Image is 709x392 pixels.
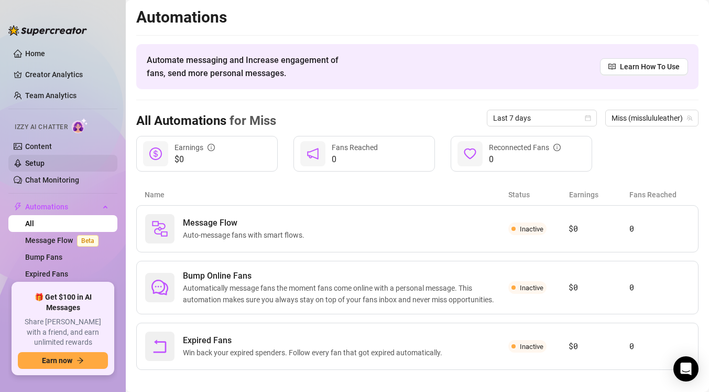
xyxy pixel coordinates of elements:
a: Home [25,49,45,58]
span: 0 [489,153,561,166]
span: Miss (misslululeather) [612,110,692,126]
span: Inactive [520,284,543,292]
span: Automatically message fans the moment fans come online with a personal message. This automation m... [183,282,508,305]
span: rollback [151,338,168,355]
span: dollar [149,147,162,160]
span: 🎁 Get $100 in AI Messages [18,292,108,313]
img: svg%3e [151,220,168,237]
span: comment [151,279,168,296]
span: 0 [332,153,378,166]
span: Share [PERSON_NAME] with a friend, and earn unlimited rewards [18,317,108,348]
div: Earnings [174,142,215,153]
span: read [608,63,616,70]
article: $0 [569,281,629,294]
article: Fans Reached [629,189,690,200]
article: 0 [629,340,690,353]
span: notification [307,147,319,160]
a: Bump Fans [25,253,62,261]
article: Name [145,189,508,200]
a: Setup [25,159,45,167]
img: logo-BBDzfeDw.svg [8,25,87,36]
span: Automations [25,198,100,215]
a: Content [25,142,52,151]
span: Inactive [520,225,543,233]
span: $0 [174,153,215,166]
article: 0 [629,281,690,294]
a: Learn How To Use [600,58,688,75]
span: Earn now [42,356,72,365]
article: Earnings [569,189,630,200]
a: Creator Analytics [25,66,109,83]
span: Message Flow [183,217,309,229]
span: info-circle [208,144,215,151]
article: $0 [569,340,629,353]
h2: Automations [136,7,699,27]
span: info-circle [553,144,561,151]
span: Izzy AI Chatter [15,122,68,132]
span: thunderbolt [14,203,22,211]
article: 0 [629,223,690,235]
button: Earn nowarrow-right [18,352,108,369]
a: All [25,219,34,228]
span: Last 7 days [493,110,591,126]
div: Reconnected Fans [489,142,561,153]
a: Expired Fans [25,270,68,278]
span: Inactive [520,343,543,351]
article: $0 [569,223,629,235]
span: heart [464,147,476,160]
span: Auto-message fans with smart flows. [183,229,309,241]
span: for Miss [226,113,276,128]
h3: All Automations [136,113,276,130]
span: Win back your expired spenders. Follow every fan that got expired automatically. [183,347,446,358]
span: Fans Reached [332,143,378,152]
article: Status [508,189,569,200]
span: Automate messaging and Increase engagement of fans, send more personal messages. [147,54,348,80]
div: Open Intercom Messenger [673,356,699,382]
span: calendar [585,115,591,121]
span: Beta [77,235,99,247]
span: Bump Online Fans [183,270,508,282]
a: Team Analytics [25,91,77,100]
a: Message FlowBeta [25,236,103,245]
a: Chat Monitoring [25,176,79,184]
img: AI Chatter [72,118,88,133]
span: team [686,115,693,121]
span: arrow-right [77,357,84,364]
span: Learn How To Use [620,61,680,72]
span: Expired Fans [183,334,446,347]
